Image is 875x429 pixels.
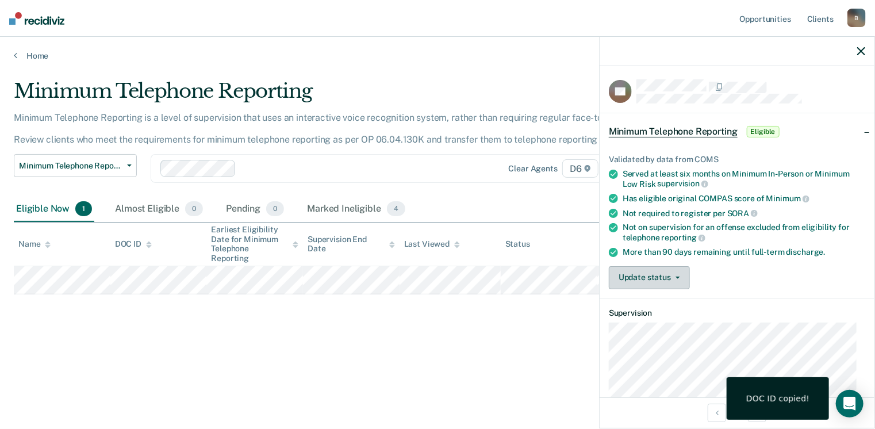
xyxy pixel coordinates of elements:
div: Supervision End Date [308,235,395,254]
div: Status [505,239,530,249]
button: Update status [609,266,690,289]
span: 0 [185,201,203,216]
span: Eligible [747,126,780,137]
div: Almost Eligible [113,197,205,222]
div: Minimum Telephone ReportingEligible [600,113,874,150]
span: discharge. [786,247,826,256]
span: Minimum Telephone Reporting [609,126,738,137]
div: DOC ID copied! [746,393,809,404]
p: Minimum Telephone Reporting is a level of supervision that uses an interactive voice recognition ... [14,112,666,145]
img: Recidiviz [9,12,64,25]
span: D6 [562,159,598,178]
div: Marked Ineligible [305,197,408,222]
div: DOC ID [115,239,152,249]
div: Has eligible original COMPAS score of [623,193,865,204]
div: Name [18,239,51,249]
div: 1 / 1 [600,397,874,428]
button: Previous Opportunity [708,404,726,422]
span: 4 [387,201,405,216]
div: Last Viewed [404,239,460,249]
a: Home [14,51,861,61]
span: Minimum Telephone Reporting [19,161,122,171]
div: Earliest Eligibility Date for Minimum Telephone Reporting [211,225,298,263]
span: 0 [266,201,284,216]
div: Served at least six months on Minimum In-Person or Minimum Low Risk [623,169,865,189]
div: Validated by data from COMS [609,155,865,164]
div: Pending [224,197,286,222]
div: Clear agents [509,164,558,174]
div: Not on supervision for an offense excluded from eligibility for telephone [623,223,865,242]
div: Minimum Telephone Reporting [14,79,670,112]
span: Minimum [766,194,809,203]
div: Not required to register per [623,208,865,219]
div: B [847,9,866,27]
span: reporting [662,233,706,242]
div: Open Intercom Messenger [836,390,864,417]
div: More than 90 days remaining until full-term [623,247,865,257]
span: SORA [727,209,758,218]
span: supervision [658,179,708,188]
div: Eligible Now [14,197,94,222]
dt: Supervision [609,308,865,318]
span: 1 [75,201,92,216]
